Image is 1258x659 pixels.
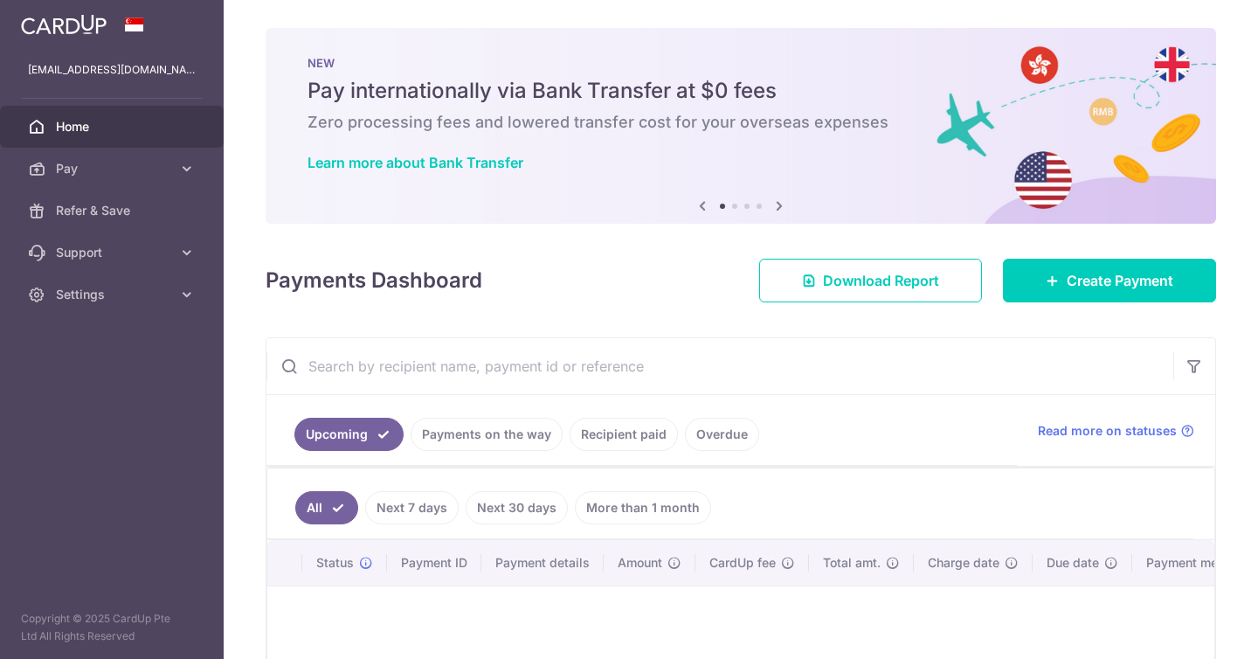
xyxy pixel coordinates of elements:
[295,491,358,524] a: All
[308,112,1174,133] h6: Zero processing fees and lowered transfer cost for your overseas expenses
[56,160,171,177] span: Pay
[56,118,171,135] span: Home
[1038,422,1177,440] span: Read more on statuses
[365,491,459,524] a: Next 7 days
[575,491,711,524] a: More than 1 month
[266,28,1216,224] img: Bank transfer banner
[294,418,404,451] a: Upcoming
[759,259,982,302] a: Download Report
[466,491,568,524] a: Next 30 days
[308,56,1174,70] p: NEW
[685,418,759,451] a: Overdue
[823,554,881,572] span: Total amt.
[316,554,354,572] span: Status
[618,554,662,572] span: Amount
[56,202,171,219] span: Refer & Save
[928,554,999,572] span: Charge date
[308,154,523,171] a: Learn more about Bank Transfer
[1047,554,1099,572] span: Due date
[1003,259,1216,302] a: Create Payment
[709,554,776,572] span: CardUp fee
[823,270,939,291] span: Download Report
[266,338,1173,394] input: Search by recipient name, payment id or reference
[1038,422,1194,440] a: Read more on statuses
[308,77,1174,105] h5: Pay internationally via Bank Transfer at $0 fees
[481,540,604,586] th: Payment details
[56,286,171,303] span: Settings
[21,14,107,35] img: CardUp
[1067,270,1173,291] span: Create Payment
[28,61,196,79] p: [EMAIL_ADDRESS][DOMAIN_NAME]
[387,540,481,586] th: Payment ID
[411,418,563,451] a: Payments on the way
[266,265,482,296] h4: Payments Dashboard
[570,418,678,451] a: Recipient paid
[56,244,171,261] span: Support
